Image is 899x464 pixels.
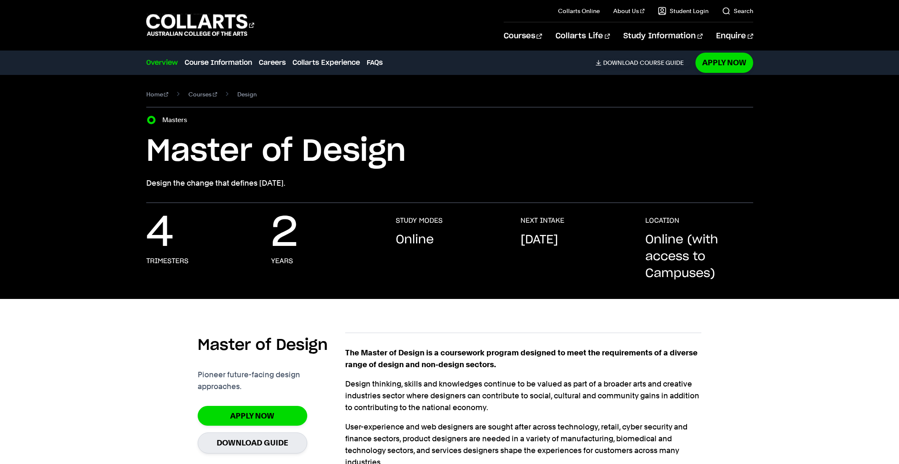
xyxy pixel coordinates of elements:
[146,88,169,100] a: Home
[645,216,679,225] h3: LOCATION
[259,58,286,68] a: Careers
[198,369,345,392] p: Pioneer future-facing design approaches.
[521,232,558,248] p: [DATE]
[271,257,293,265] h3: Years
[185,58,252,68] a: Course Information
[162,114,192,126] label: Masters
[504,22,542,50] a: Courses
[198,432,307,453] a: Download Guide
[146,257,188,265] h3: Trimesters
[198,336,328,355] h2: Master of Design
[396,232,434,248] p: Online
[716,22,753,50] a: Enquire
[146,177,753,189] p: Design the change that defines [DATE].
[293,58,360,68] a: Collarts Experience
[645,232,753,282] p: Online (with access to Campuses)
[521,216,564,225] h3: NEXT INTAKE
[188,88,217,100] a: Courses
[558,7,600,15] a: Collarts Online
[271,216,298,250] p: 2
[556,22,610,50] a: Collarts Life
[596,59,690,67] a: DownloadCourse Guide
[237,88,257,100] span: Design
[658,7,708,15] a: Student Login
[623,22,703,50] a: Study Information
[146,133,753,171] h1: Master of Design
[396,216,443,225] h3: STUDY MODES
[198,406,307,426] a: Apply now
[603,59,638,67] span: Download
[367,58,383,68] a: FAQs
[146,13,254,37] div: Go to homepage
[695,53,753,72] a: Apply Now
[722,7,753,15] a: Search
[345,348,698,369] strong: The Master of Design is a coursework program designed to meet the requirements of a diverse range...
[146,58,178,68] a: Overview
[613,7,644,15] a: About Us
[345,378,701,413] p: Design thinking, skills and knowledges continue to be valued as part of a broader arts and creati...
[146,216,174,250] p: 4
